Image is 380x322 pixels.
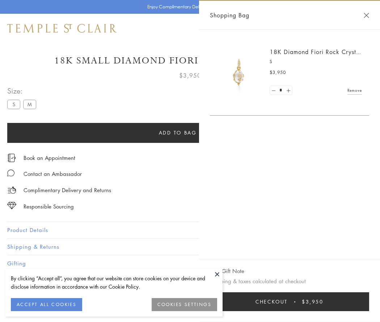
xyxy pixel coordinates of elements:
[302,298,324,306] span: $3,950
[7,169,14,177] img: MessageIcon-01_2.svg
[270,86,277,95] a: Set quantity to 0
[270,69,286,76] span: $3,950
[159,129,197,137] span: Add to bag
[7,54,373,67] h1: 18K Small Diamond Fiori Rock Crystal Amulet
[364,13,369,18] button: Close Shopping Bag
[7,186,16,195] img: icon_delivery.svg
[7,154,16,162] img: icon_appointment.svg
[217,51,261,94] img: P51889-E11FIORI
[7,222,373,238] button: Product Details
[7,100,20,109] label: S
[7,202,16,209] img: icon_sourcing.svg
[256,298,288,306] span: Checkout
[24,169,82,178] div: Contact an Ambassador
[7,123,348,143] button: Add to bag
[210,277,369,286] p: Shipping & taxes calculated at checkout
[7,85,39,97] span: Size:
[23,100,36,109] label: M
[284,86,292,95] a: Set quantity to 2
[147,3,229,11] p: Enjoy Complimentary Delivery & Returns
[11,298,82,311] button: ACCEPT ALL COOKIES
[179,71,201,80] span: $3,950
[210,11,249,20] span: Shopping Bag
[7,255,373,272] button: Gifting
[24,154,75,162] a: Book an Appointment
[347,86,362,94] a: Remove
[270,58,362,65] p: S
[7,24,117,33] img: Temple St. Clair
[11,274,217,291] div: By clicking “Accept all”, you agree that our website can store cookies on your device and disclos...
[24,202,74,211] div: Responsible Sourcing
[24,186,111,195] p: Complimentary Delivery and Returns
[210,267,244,276] button: Add Gift Note
[152,298,217,311] button: COOKIES SETTINGS
[210,292,369,311] button: Checkout $3,950
[7,239,373,255] button: Shipping & Returns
